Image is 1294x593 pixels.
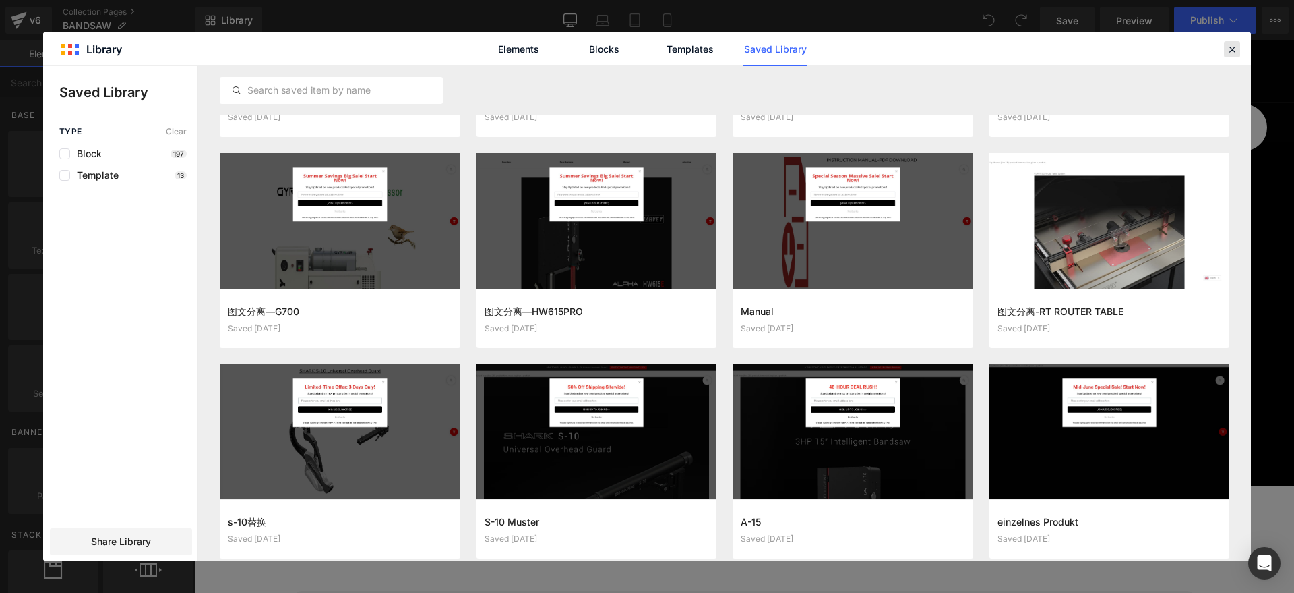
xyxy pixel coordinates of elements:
h3: 图文分离—G700 [228,304,452,318]
h3: einzelnes Produkt [997,515,1222,529]
h3: 图文分离-RT ROUTER TABLE [997,304,1222,318]
span: SERIES [274,76,311,89]
a: SERIES [261,63,338,101]
a: Blocks [572,32,636,66]
div: Saved [DATE] [485,534,709,544]
span: ABOUT US [660,76,712,89]
span: WORK STATION [464,76,541,89]
span: REVIEWS [585,76,632,89]
div: Saved [DATE] [228,324,452,333]
a: WORK STATION [450,63,554,101]
span: Template [70,170,119,181]
h3: A-15 [741,515,965,529]
a: PRODUCTS [166,63,260,101]
b: BANDSAW [463,472,637,517]
div: Saved [DATE] [228,113,452,122]
div: Saved [DATE] [997,324,1222,333]
h3: S-10 Muster [485,515,709,529]
a: Account [893,62,941,102]
div: Saved [DATE] [741,324,965,333]
div: Saved [DATE] [997,113,1222,122]
a: Elements [487,32,551,66]
div: Saved [DATE] [741,534,965,544]
div: Saved [DATE] [485,324,709,333]
span: Block [70,148,102,159]
a: Saved Library [743,32,807,66]
div: Saved [DATE] [741,113,965,122]
h3: Manual [741,304,965,318]
span: Share Library [91,535,151,548]
a: ABOUT US [646,63,738,101]
span: ACCESSORIES [352,76,423,89]
span: Clear [166,127,187,136]
p: 197 [171,150,187,158]
a: ACCESSORIES [338,63,450,101]
img: Harvey Woodworking (CA) [166,13,341,48]
h3: s-10替换 [228,515,452,529]
input: Search saved item by name [220,82,442,98]
div: Saved [DATE] [485,113,709,122]
a: REVIEWS [555,63,646,101]
p: Saved Library [59,82,197,103]
p: 13 [175,171,187,179]
h3: 图文分离—HW615PRO [485,304,709,318]
div: Open Intercom Messenger [1248,547,1281,580]
div: Saved [DATE] [228,534,452,544]
span: Type [59,127,82,136]
div: Saved [DATE] [997,534,1222,544]
span: PRODUCTS [179,76,234,89]
a: Templates [658,32,722,66]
